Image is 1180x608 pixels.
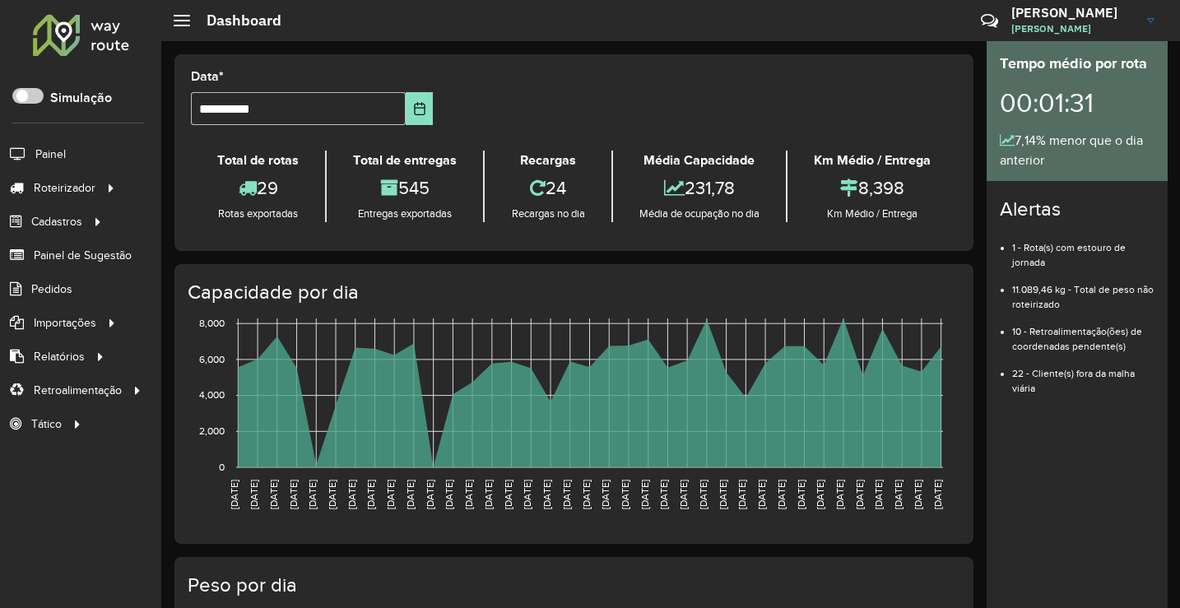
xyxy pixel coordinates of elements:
span: Cadastros [31,213,82,230]
text: [DATE] [639,480,650,509]
span: Pedidos [31,281,72,298]
text: [DATE] [503,480,513,509]
text: [DATE] [698,480,708,509]
h4: Alertas [1000,197,1154,221]
h4: Peso por dia [188,573,957,597]
text: [DATE] [307,480,318,509]
text: [DATE] [736,480,747,509]
text: 4,000 [199,390,225,401]
text: [DATE] [541,480,552,509]
text: [DATE] [756,480,767,509]
text: [DATE] [249,480,259,509]
li: 10 - Retroalimentação(ões) de coordenadas pendente(s) [1012,312,1154,354]
text: 8,000 [199,318,225,328]
div: Média Capacidade [617,151,782,170]
text: [DATE] [288,480,299,509]
span: Relatórios [34,348,85,365]
text: [DATE] [620,480,630,509]
text: [DATE] [229,480,239,509]
text: [DATE] [854,480,865,509]
div: Recargas no dia [489,206,606,222]
div: Tempo médio por rota [1000,53,1154,75]
div: 8,398 [792,170,953,206]
text: [DATE] [522,480,532,509]
text: [DATE] [678,480,689,509]
div: 545 [331,170,479,206]
text: [DATE] [893,480,904,509]
button: Choose Date [406,92,433,125]
h4: Capacidade por dia [188,281,957,304]
text: [DATE] [913,480,923,509]
text: [DATE] [463,480,474,509]
span: Retroalimentação [34,382,122,399]
text: [DATE] [796,480,806,509]
span: [PERSON_NAME] [1011,21,1135,36]
text: [DATE] [718,480,728,509]
div: Recargas [489,151,606,170]
text: [DATE] [873,480,884,509]
text: [DATE] [405,480,416,509]
li: 1 - Rota(s) com estouro de jornada [1012,228,1154,270]
text: [DATE] [385,480,396,509]
div: 7,14% menor que o dia anterior [1000,131,1154,170]
text: [DATE] [581,480,592,509]
text: [DATE] [932,480,943,509]
li: 22 - Cliente(s) fora da malha viária [1012,354,1154,396]
label: Data [191,67,224,86]
text: [DATE] [600,480,611,509]
div: Entregas exportadas [331,206,479,222]
span: Painel de Sugestão [34,247,132,264]
div: Total de rotas [195,151,321,170]
text: [DATE] [268,480,279,509]
div: 231,78 [617,170,782,206]
text: 2,000 [199,425,225,436]
text: [DATE] [444,480,454,509]
text: [DATE] [834,480,845,509]
li: 11.089,46 kg - Total de peso não roteirizado [1012,270,1154,312]
div: Total de entregas [331,151,479,170]
span: Painel [35,146,66,163]
span: Tático [31,415,62,433]
div: Rotas exportadas [195,206,321,222]
div: 00:01:31 [1000,75,1154,131]
text: [DATE] [561,480,572,509]
div: Média de ocupação no dia [617,206,782,222]
span: Roteirizador [34,179,95,197]
text: [DATE] [346,480,357,509]
text: [DATE] [327,480,337,509]
text: [DATE] [658,480,669,509]
h3: [PERSON_NAME] [1011,5,1135,21]
h2: Dashboard [190,12,281,30]
text: 0 [219,462,225,472]
a: Contato Rápido [972,3,1007,39]
div: Km Médio / Entrega [792,206,953,222]
text: [DATE] [483,480,494,509]
text: [DATE] [365,480,376,509]
text: 6,000 [199,354,225,364]
span: Importações [34,314,96,332]
div: 24 [489,170,606,206]
div: Km Médio / Entrega [792,151,953,170]
text: [DATE] [776,480,787,509]
text: [DATE] [425,480,435,509]
text: [DATE] [815,480,825,509]
label: Simulação [50,88,112,108]
div: 29 [195,170,321,206]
